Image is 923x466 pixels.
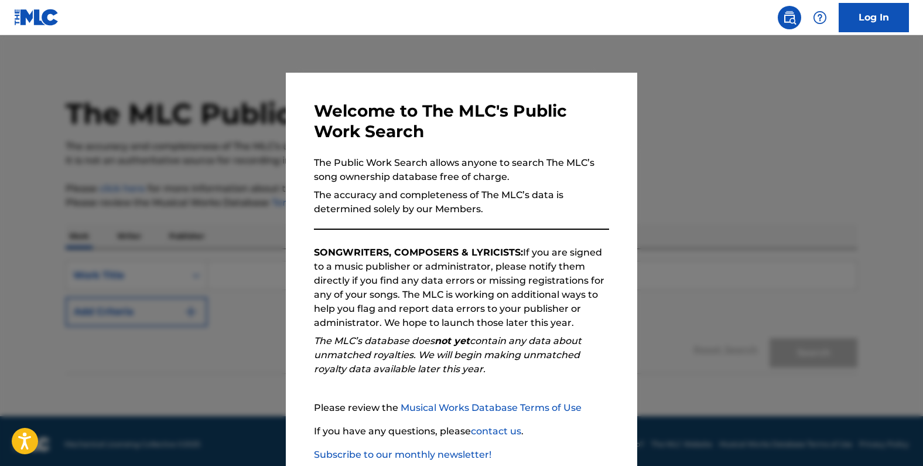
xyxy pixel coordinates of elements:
[14,9,59,26] img: MLC Logo
[314,246,609,330] p: If you are signed to a music publisher or administrator, please notify them directly if you find ...
[435,335,470,346] strong: not yet
[314,188,609,216] p: The accuracy and completeness of The MLC’s data is determined solely by our Members.
[471,426,521,437] a: contact us
[314,401,609,415] p: Please review the
[314,247,523,258] strong: SONGWRITERS, COMPOSERS & LYRICISTS:
[314,335,582,375] em: The MLC’s database does contain any data about unmatched royalties. We will begin making unmatche...
[778,6,801,29] a: Public Search
[314,156,609,184] p: The Public Work Search allows anyone to search The MLC’s song ownership database free of charge.
[782,11,796,25] img: search
[839,3,909,32] a: Log In
[314,101,609,142] h3: Welcome to The MLC's Public Work Search
[314,449,491,460] a: Subscribe to our monthly newsletter!
[314,424,609,438] p: If you have any questions, please .
[808,6,832,29] div: Help
[401,402,582,413] a: Musical Works Database Terms of Use
[813,11,827,25] img: help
